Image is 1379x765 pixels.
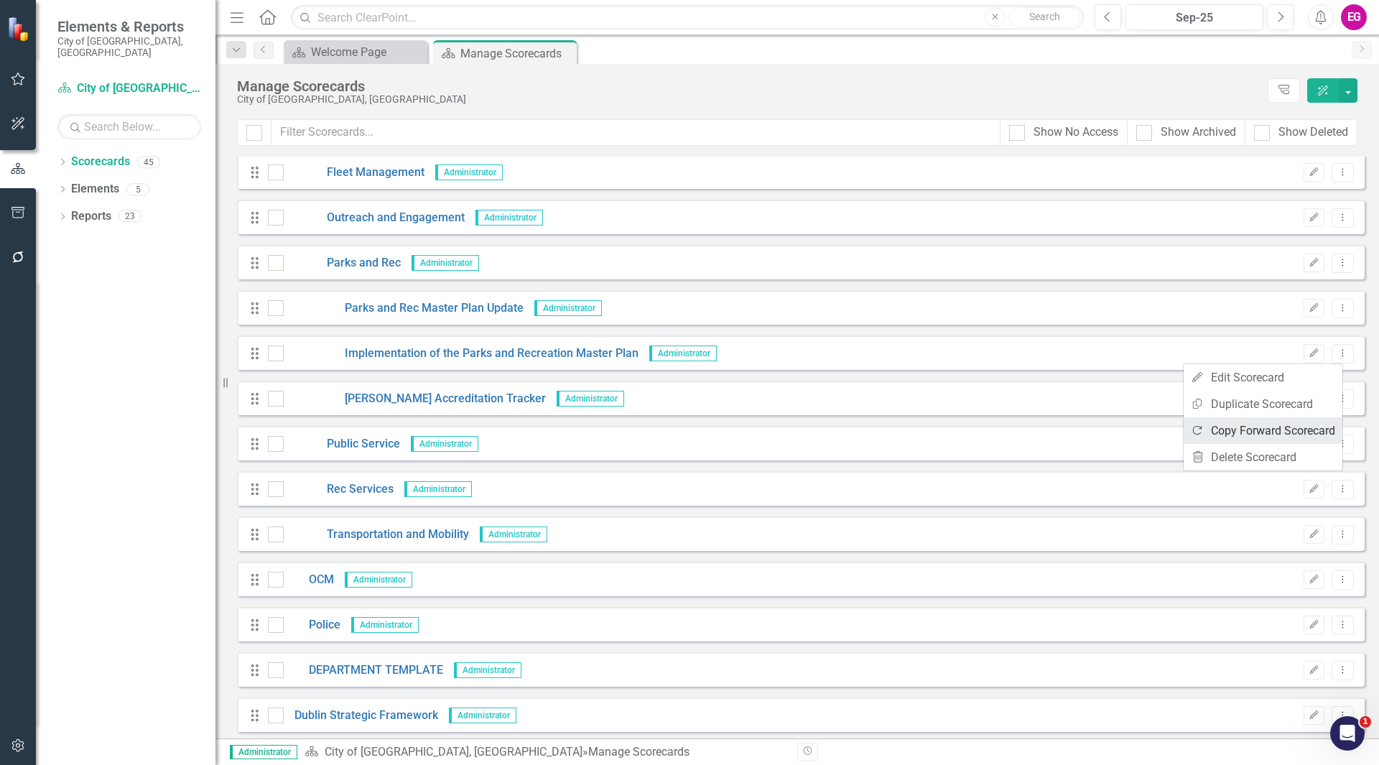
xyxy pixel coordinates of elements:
button: Search [1008,7,1080,27]
span: Elements & Reports [57,18,201,35]
a: Welcome Page [287,43,424,61]
span: Administrator [345,572,412,588]
div: Show Archived [1161,124,1236,141]
a: Delete Scorecard [1184,444,1342,470]
img: ClearPoint Strategy [7,17,32,42]
a: Public Service [284,436,400,453]
span: Administrator [435,164,503,180]
span: Administrator [351,617,419,633]
span: Administrator [230,745,297,759]
a: OCM [284,572,334,588]
div: 5 [126,183,149,195]
span: Administrator [412,255,479,271]
a: Scorecards [71,154,130,170]
a: Parks and Rec [284,255,401,272]
input: Search ClearPoint... [291,5,1084,30]
div: Manage Scorecards [237,78,1260,94]
button: Sep-25 [1125,4,1263,30]
small: City of [GEOGRAPHIC_DATA], [GEOGRAPHIC_DATA] [57,35,201,59]
div: Sep-25 [1130,9,1258,27]
div: » Manage Scorecards [305,744,786,761]
div: Show Deleted [1278,124,1348,141]
button: EG [1341,4,1367,30]
div: 45 [137,156,160,168]
span: Administrator [404,481,472,497]
div: 23 [119,210,141,223]
a: Duplicate Scorecard [1184,391,1342,417]
span: 1 [1360,716,1371,728]
iframe: Intercom live chat [1330,716,1365,751]
a: Parks and Rec Master Plan Update [284,300,524,317]
a: City of [GEOGRAPHIC_DATA], [GEOGRAPHIC_DATA] [57,80,201,97]
a: Elements [71,181,119,198]
input: Filter Scorecards... [271,119,1000,146]
a: Edit Scorecard [1184,364,1342,391]
span: Administrator [534,300,602,316]
span: Search [1029,11,1060,22]
a: Fleet Management [284,164,424,181]
span: Administrator [480,527,547,542]
input: Search Below... [57,114,201,139]
div: Show No Access [1034,124,1118,141]
a: Reports [71,208,111,225]
span: Administrator [449,708,516,723]
a: DEPARTMENT TEMPLATE [284,662,443,679]
a: [PERSON_NAME] Accreditation Tracker [284,391,546,407]
span: Administrator [475,210,543,226]
div: City of [GEOGRAPHIC_DATA], [GEOGRAPHIC_DATA] [237,94,1260,105]
a: Outreach and Engagement [284,210,465,226]
span: Administrator [557,391,624,407]
a: Rec Services [284,481,394,498]
div: Welcome Page [311,43,424,61]
a: Copy Forward Scorecard [1184,417,1342,444]
span: Administrator [411,436,478,452]
span: Administrator [649,346,717,361]
a: City of [GEOGRAPHIC_DATA], [GEOGRAPHIC_DATA] [325,745,582,759]
div: Manage Scorecards [460,45,573,62]
a: Implementation of the Parks and Recreation Master Plan [284,346,639,362]
a: Police [284,617,340,634]
a: Dublin Strategic Framework [284,708,438,724]
span: Administrator [454,662,521,678]
a: Transportation and Mobility [284,527,469,543]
